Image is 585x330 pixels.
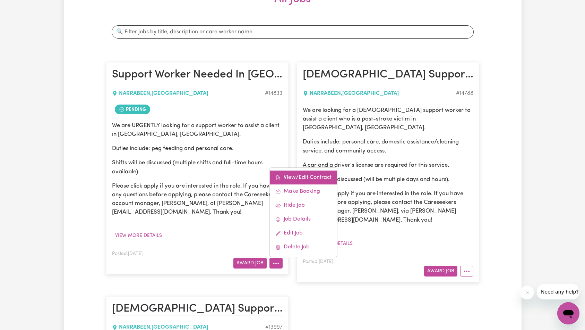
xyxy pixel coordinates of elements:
button: More options [460,266,473,277]
iframe: Close message [520,286,534,299]
p: A car and a driver's license are required for this service. [303,161,473,170]
button: Award Job [424,266,457,277]
div: More options [269,167,337,257]
p: Please click apply if you are interested in the role. If you have questions before applying, plea... [303,189,473,224]
h2: Support Worker Needed In Narrabeen, NSW [112,68,283,82]
iframe: Message from company [537,284,579,299]
iframe: Button to launch messaging window [557,302,579,324]
span: Posted: [DATE] [303,259,333,264]
a: Edit Job [270,226,337,240]
p: Duties include: peg feeding and personal care. [112,144,283,153]
button: Award Job [233,258,267,269]
p: We are URGENTLY looking for a support worker to assist a client in [GEOGRAPHIC_DATA], [GEOGRAPHIC... [112,121,283,139]
p: Please click apply if you are interested in the role. If you have any questions before applying, ... [112,182,283,217]
button: View more details [112,230,165,241]
p: Duties include: personal care, domestic assistance/cleaning service, and community access. [303,138,473,155]
div: NARRABEEN , [GEOGRAPHIC_DATA] [112,89,265,98]
button: More options [269,258,283,269]
a: View/Edit Contract [270,171,337,184]
a: Make Booking [270,184,337,198]
a: Delete Job [270,240,337,254]
a: Job Details [270,212,337,226]
p: Shifts will be discussed (multiple shifts and full-time hours available). [112,158,283,176]
div: Job ID #14833 [265,89,283,98]
h2: Female Support Worker Needed Every Monday And Thursday In Narrabeen NSW [112,302,283,316]
input: 🔍 Filter jobs by title, description or care worker name [112,25,474,39]
p: Shifts will be discussed (will be multiple days and hours). [303,175,473,184]
div: Job ID #14788 [456,89,473,98]
p: We are looking for a [DEMOGRAPHIC_DATA] support worker to assist a client who is a post-stroke vi... [303,106,473,132]
a: Hide Job [270,198,337,212]
h2: Female Support Worker Needed In Narrabeen NSW [303,68,473,82]
span: Job contract pending review by care worker [115,105,150,114]
span: Posted: [DATE] [112,251,143,256]
div: NARRABEEN , [GEOGRAPHIC_DATA] [303,89,456,98]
